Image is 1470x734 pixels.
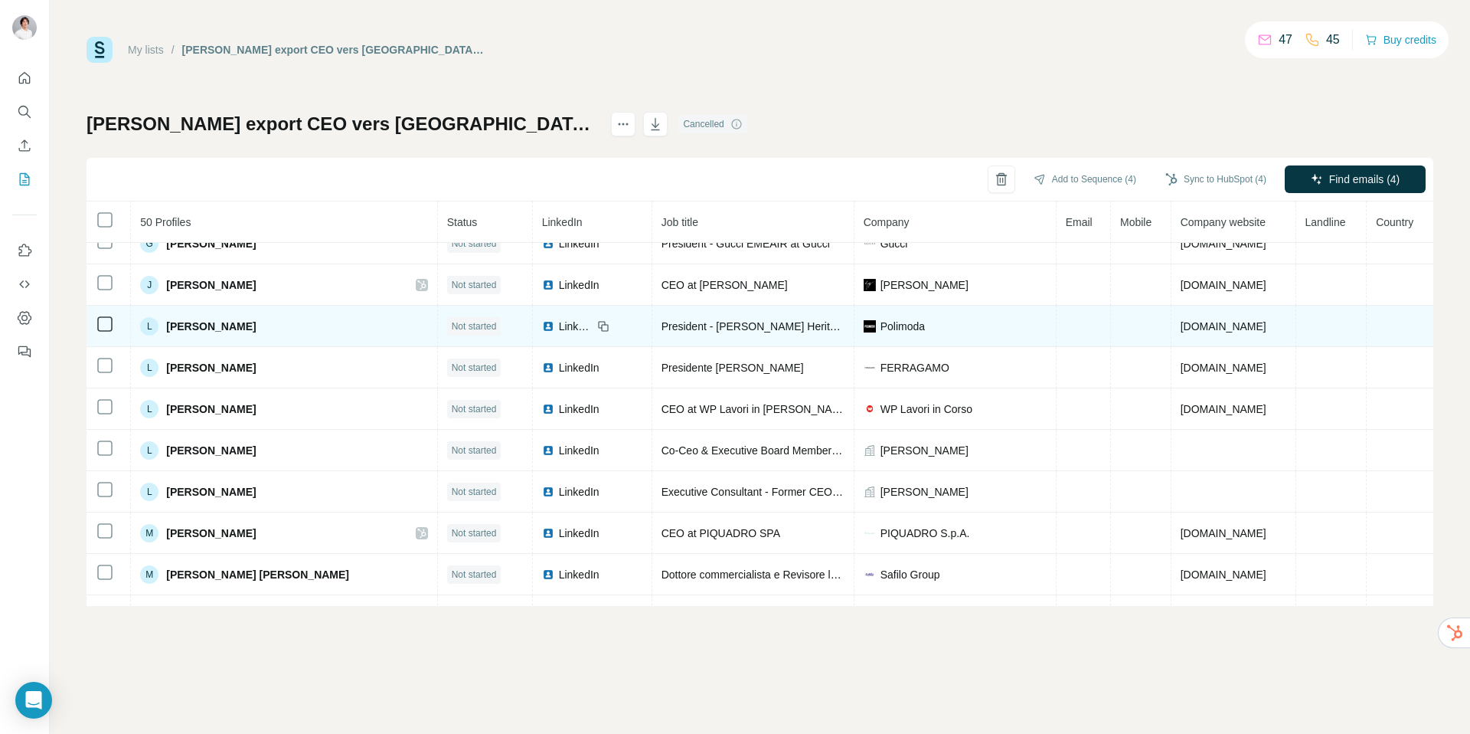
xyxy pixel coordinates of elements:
[12,270,37,298] button: Use Surfe API
[12,237,37,264] button: Use Surfe on LinkedIn
[128,44,164,56] a: My lists
[1181,279,1266,291] span: [DOMAIN_NAME]
[880,526,970,541] span: PIQUADRO S.p.A.
[447,216,478,228] span: Status
[1066,216,1093,228] span: Email
[559,277,599,293] span: LinkedIn
[1181,403,1266,415] span: [DOMAIN_NAME]
[12,304,37,332] button: Dashboard
[140,234,158,253] div: G
[140,359,158,377] div: L
[542,238,554,250] img: LinkedIn logo
[452,402,497,416] span: Not started
[542,486,554,498] img: LinkedIn logo
[559,401,599,417] span: LinkedIn
[1181,362,1266,374] span: [DOMAIN_NAME]
[880,484,969,500] span: [PERSON_NAME]
[559,567,599,582] span: LinkedIn
[12,64,37,92] button: Quick start
[171,42,175,57] li: /
[864,320,876,333] img: company-logo
[87,37,113,63] img: Surfe Logo
[880,567,940,582] span: Safilo Group
[559,319,593,334] span: LinkedIn
[880,236,908,251] span: Gucci
[452,361,497,375] span: Not started
[864,362,876,374] img: company-logo
[1376,216,1413,228] span: Country
[87,112,597,136] h1: [PERSON_NAME] export CEO vers [GEOGRAPHIC_DATA] (1)
[140,317,158,336] div: L
[611,112,635,136] button: actions
[864,279,876,291] img: company-logo
[864,405,876,411] img: company-logo
[166,319,256,334] span: [PERSON_NAME]
[12,338,37,365] button: Feedback
[661,362,804,374] span: Presidente [PERSON_NAME]
[542,279,554,291] img: LinkedIn logo
[678,115,746,133] div: Cancelled
[559,526,599,541] span: LinkedIn
[864,569,876,581] img: company-logo
[661,238,830,250] span: President - Gucci EMEAIR at Gucci
[559,443,599,458] span: LinkedIn
[140,400,158,418] div: L
[1329,172,1400,187] span: Find emails (4)
[12,132,37,159] button: Enrich CSV
[542,527,554,539] img: LinkedIn logo
[559,236,599,251] span: LinkedIn
[140,216,191,228] span: 50 Profiles
[452,319,497,333] span: Not started
[1181,569,1266,581] span: [DOMAIN_NAME]
[166,443,256,458] span: [PERSON_NAME]
[12,165,37,193] button: My lists
[166,567,349,582] span: [PERSON_NAME] [PERSON_NAME]
[140,483,158,501] div: L
[166,401,256,417] span: [PERSON_NAME]
[1279,31,1292,49] p: 47
[661,569,857,581] span: Dottore commercialista e Revisore legale
[452,278,497,292] span: Not started
[542,444,554,457] img: LinkedIn logo
[542,569,554,581] img: LinkedIn logo
[880,360,949,375] span: FERRAGAMO
[1181,320,1266,333] span: [DOMAIN_NAME]
[661,403,985,415] span: CEO at WP Lavori in [PERSON_NAME]/Baracuta/Blundstone/Filson
[1181,238,1266,250] span: [DOMAIN_NAME]
[1305,216,1346,228] span: Landline
[880,277,969,293] span: [PERSON_NAME]
[661,320,965,333] span: President - [PERSON_NAME] Heritage/ [GEOGRAPHIC_DATA]
[864,238,876,250] img: company-logo
[661,527,780,539] span: CEO at PIQUADRO SPA
[880,401,972,417] span: WP Lavori in Corso
[140,565,158,584] div: M
[166,236,256,251] span: [PERSON_NAME]
[1285,165,1426,193] button: Find emails (4)
[661,444,935,457] span: Co-Ceo & Executive Board Member at [PERSON_NAME]
[1181,527,1266,539] span: [DOMAIN_NAME]
[452,485,497,499] span: Not started
[864,527,876,539] img: company-logo
[166,526,256,541] span: [PERSON_NAME]
[1365,29,1436,51] button: Buy credits
[559,360,599,375] span: LinkedIn
[661,216,698,228] span: Job title
[1155,168,1277,191] button: Sync to HubSpot (4)
[140,524,158,542] div: M
[542,362,554,374] img: LinkedIn logo
[1023,168,1147,191] button: Add to Sequence (4)
[452,237,497,251] span: Not started
[542,320,554,333] img: LinkedIn logo
[15,682,52,719] div: Open Intercom Messenger
[452,526,497,540] span: Not started
[166,360,256,375] span: [PERSON_NAME]
[452,568,497,582] span: Not started
[166,484,256,500] span: [PERSON_NAME]
[542,403,554,415] img: LinkedIn logo
[12,15,37,40] img: Avatar
[880,443,969,458] span: [PERSON_NAME]
[1120,216,1151,228] span: Mobile
[12,98,37,126] button: Search
[182,42,486,57] div: [PERSON_NAME] export CEO vers [GEOGRAPHIC_DATA] (1)
[452,444,497,457] span: Not started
